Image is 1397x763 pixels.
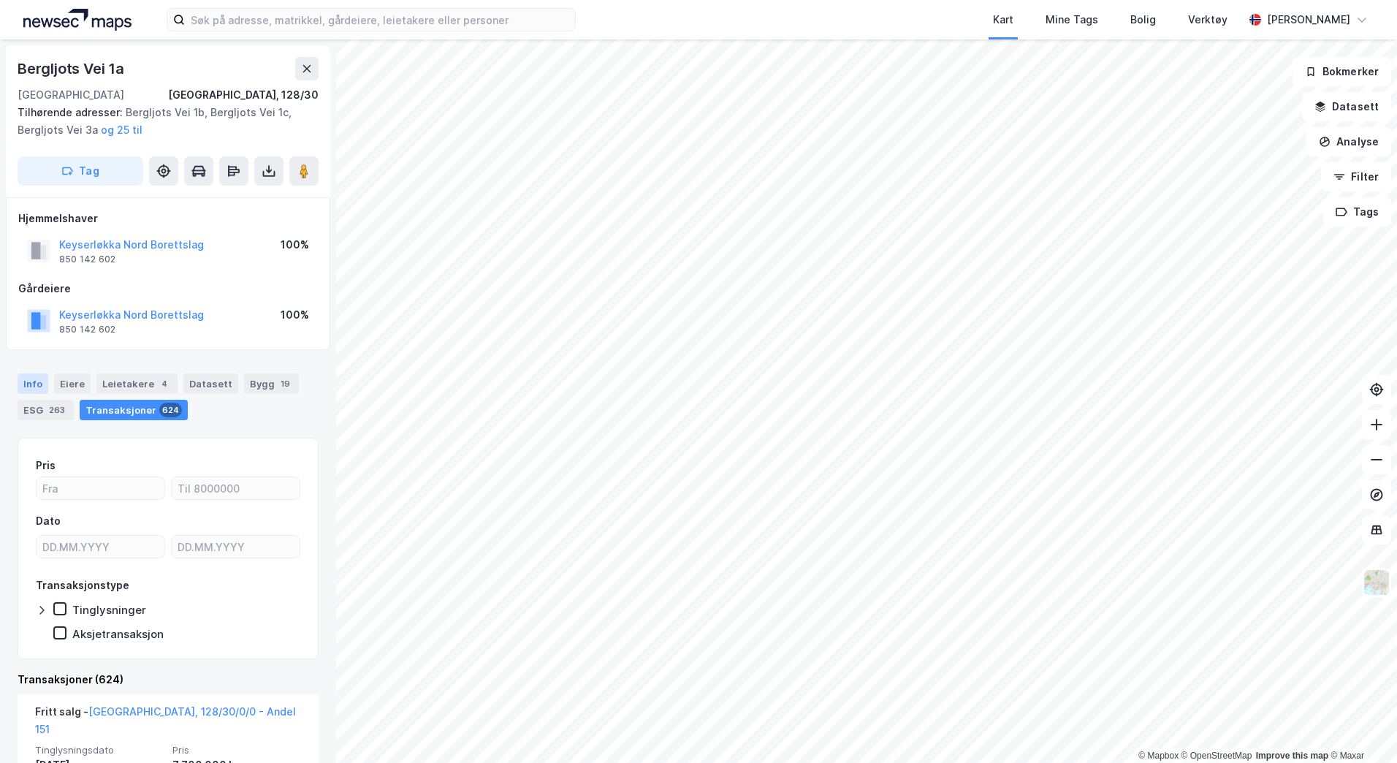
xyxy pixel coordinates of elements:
[278,376,293,391] div: 19
[1181,751,1252,761] a: OpenStreetMap
[36,457,56,474] div: Pris
[1256,751,1328,761] a: Improve this map
[35,705,296,735] a: [GEOGRAPHIC_DATA], 128/30/0/0 - Andel 151
[18,156,143,186] button: Tag
[993,11,1013,29] div: Kart
[1130,11,1156,29] div: Bolig
[1306,127,1391,156] button: Analyse
[35,744,164,756] span: Tinglysningsdato
[168,86,319,104] div: [GEOGRAPHIC_DATA], 128/30
[35,703,301,744] div: Fritt salg -
[1324,693,1397,763] iframe: Chat Widget
[18,57,127,80] div: Bergljots Vei 1a
[159,403,182,417] div: 624
[18,104,307,139] div: Bergljots Vei 1b, Bergljots Vei 1c, Bergljots Vei 3a
[281,306,309,324] div: 100%
[96,373,178,394] div: Leietakere
[1363,569,1390,596] img: Z
[18,280,318,297] div: Gårdeiere
[157,376,172,391] div: 4
[172,744,301,756] span: Pris
[1188,11,1227,29] div: Verktøy
[185,9,575,31] input: Søk på adresse, matrikkel, gårdeiere, leietakere eller personer
[1321,162,1391,191] button: Filter
[1293,57,1391,86] button: Bokmerker
[37,477,164,499] input: Fra
[183,373,238,394] div: Datasett
[244,373,299,394] div: Bygg
[54,373,91,394] div: Eiere
[18,671,319,688] div: Transaksjoner (624)
[37,536,164,558] input: DD.MM.YYYY
[36,577,129,594] div: Transaksjonstype
[172,477,300,499] input: Til 8000000
[1323,197,1391,227] button: Tags
[172,536,300,558] input: DD.MM.YYYY
[1302,92,1391,121] button: Datasett
[36,512,61,530] div: Dato
[281,236,309,254] div: 100%
[59,324,115,335] div: 850 142 602
[18,86,124,104] div: [GEOGRAPHIC_DATA]
[23,9,132,31] img: logo.a4113a55bc3d86da70a041830d287a7e.svg
[46,403,68,417] div: 263
[72,627,164,641] div: Aksjetransaksjon
[1046,11,1098,29] div: Mine Tags
[18,400,74,420] div: ESG
[59,254,115,265] div: 850 142 602
[80,400,188,420] div: Transaksjoner
[18,106,126,118] span: Tilhørende adresser:
[1267,11,1350,29] div: [PERSON_NAME]
[1324,693,1397,763] div: Kontrollprogram for chat
[1138,751,1179,761] a: Mapbox
[18,210,318,227] div: Hjemmelshaver
[72,603,146,617] div: Tinglysninger
[18,373,48,394] div: Info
